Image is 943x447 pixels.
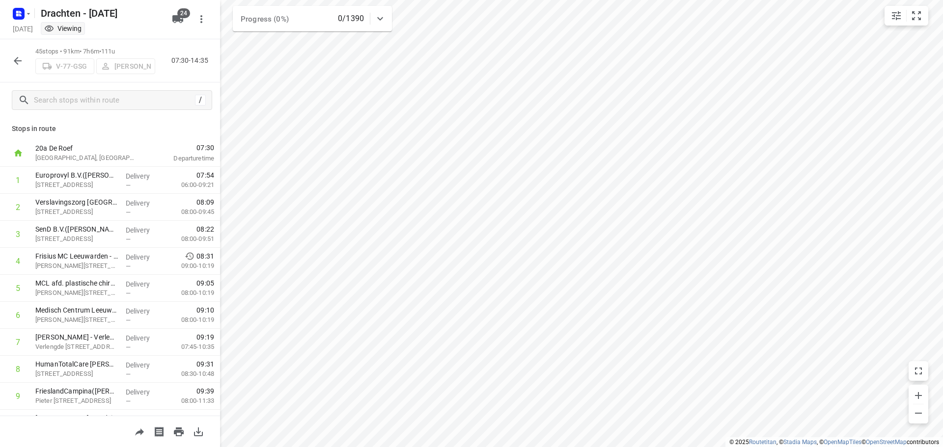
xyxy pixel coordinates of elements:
p: Frisius MC Leeuwarden - Poli Longziekten(Akke-Nynke van der Meer) [35,251,118,261]
p: Departure time [149,154,214,163]
p: Henri Dunantweg 2, Leeuwarden [35,261,118,271]
span: 08:22 [196,224,214,234]
p: Delivery [126,279,162,289]
div: 5 [16,284,20,293]
p: HumanTotalCare B.V. - Leeuwarden(Agatha Sijses, Nienke Kamsma) [35,359,118,369]
span: — [126,316,131,324]
span: 09:05 [196,278,214,288]
div: 8 [16,365,20,374]
p: 07:45-10:35 [166,342,214,352]
span: 07:30 [149,143,214,153]
p: Delivery [126,306,162,316]
span: 09:39 [196,386,214,396]
p: Henri Dunantweg 2, Leeuwarden [35,315,118,325]
a: OpenStreetMap [866,439,907,446]
div: 3 [16,230,20,239]
li: © 2025 , © , © © contributors [729,439,939,446]
span: — [126,397,131,405]
span: — [126,236,131,243]
p: 08:00-11:33 [166,396,214,406]
input: Search stops within route [34,93,195,108]
p: Piter Jelles - Verlengde Schrans(Patricia Kloetstra) [35,332,118,342]
a: Stadia Maps [783,439,817,446]
p: FrieslandCampina(Roel Smink) [35,386,118,396]
span: 09:19 [196,332,214,342]
span: Print shipping labels [149,426,169,436]
div: 9 [16,392,20,401]
span: 24 [177,8,190,18]
p: 07:30-14:35 [171,55,212,66]
p: Verslavingszorg Noord Nederland - Leeuwarden Oostergoweg(Mirielle) [35,197,118,207]
p: 08:00-09:51 [166,234,214,244]
p: 08:30-10:48 [166,369,214,379]
p: 08:00-10:19 [166,315,214,325]
div: small contained button group [885,6,928,26]
span: 111u [101,48,115,55]
div: Progress (0%)0/1390 [233,6,392,31]
span: 09:31 [196,359,214,369]
a: Routetitan [749,439,777,446]
button: 24 [168,9,188,29]
span: — [126,343,131,351]
span: — [126,370,131,378]
span: Print route [169,426,189,436]
svg: Early [185,251,194,261]
div: 4 [16,257,20,266]
span: 10:15 [196,413,214,423]
p: 45 stops • 91km • 7h6m [35,47,155,56]
span: — [126,263,131,270]
span: Download route [189,426,208,436]
p: Oostergoweg 6, Leeuwarden [35,207,118,217]
p: [GEOGRAPHIC_DATA], [GEOGRAPHIC_DATA] [35,153,138,163]
p: Verlengde Schrans 35, Leeuwarden [35,342,118,352]
div: 1 [16,176,20,185]
p: Pieter Stuyvesantweg 1, Leeuwarden [35,396,118,406]
span: — [126,182,131,189]
div: 6 [16,311,20,320]
a: OpenMapTiles [824,439,861,446]
p: MCL afd. plastische chirurgie(Bas Derksen) [35,278,118,288]
p: Delivery [126,414,162,424]
p: Sixmastraat 66, Leeuwarden [35,369,118,379]
p: Delivery [126,198,162,208]
p: 09:00-10:19 [166,261,214,271]
p: Delivery [126,360,162,370]
p: Henri Dunantweg 2, Leeuwarden [35,288,118,298]
p: Borniastraat 38, Leeuwarden [35,234,118,244]
span: 07:54 [196,170,214,180]
span: Progress (0%) [241,15,289,24]
p: Witteveen Groenprojecten en advies(Renie Witteveen) [35,413,118,423]
p: 08:00-09:45 [166,207,214,217]
p: Delivery [126,387,162,397]
span: — [126,289,131,297]
span: 08:09 [196,197,214,207]
span: — [126,209,131,216]
p: Delivery [126,252,162,262]
div: / [195,95,206,105]
p: Europrovyl B.V.(Hennie Leegstra) [35,170,118,180]
p: Delivery [126,333,162,343]
div: 7 [16,338,20,347]
span: • [99,48,101,55]
p: 06:00-09:21 [166,180,214,190]
p: 20a De Roef [35,143,138,153]
p: [STREET_ADDRESS] [35,180,118,190]
span: 09:10 [196,305,214,315]
p: Medisch Centrum Leeuwarden(Wypkje Stapert) [35,305,118,315]
div: Viewing [44,24,82,33]
span: 08:31 [196,251,214,261]
div: 2 [16,203,20,212]
p: Delivery [126,225,162,235]
p: Delivery [126,171,162,181]
span: Share route [130,426,149,436]
p: Stops in route [12,124,208,134]
p: SenD B.V.(Doreen de Jong ) [35,224,118,234]
p: 08:00-10:19 [166,288,214,298]
p: 0/1390 [338,13,364,25]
